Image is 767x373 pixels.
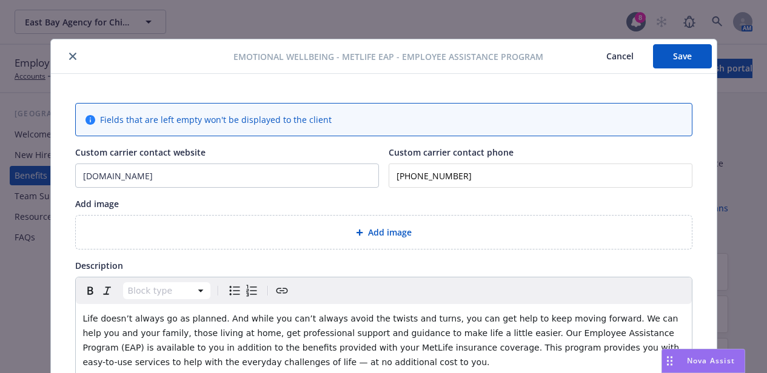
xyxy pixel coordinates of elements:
button: Save [653,44,712,68]
button: Cancel [587,44,653,68]
button: Bold [82,282,99,299]
span: Description [75,260,123,271]
span: Emotional Wellbeing - MetLife EAP - Employee Assistance Program [233,50,543,63]
button: Numbered list [243,282,260,299]
span: Nova Assist [687,355,735,366]
span: Fields that are left empty won't be displayed to the client [100,113,332,126]
span: Add image [368,226,412,239]
span: Add image [75,198,119,210]
span: Life doesn’t always go as planned. And while you can’t always avoid the twists and turns, you can... [83,314,682,367]
div: Add image [75,215,692,249]
input: Add custom carrier contact website [76,164,378,187]
div: Drag to move [662,349,677,372]
button: Bulleted list [226,282,243,299]
button: close [65,49,80,64]
div: toggle group [226,282,260,299]
input: Add custom carrier contact phone [389,163,692,188]
button: Italic [99,282,116,299]
button: Create link [273,282,290,299]
span: Custom carrier contact website [75,147,206,158]
button: Block type [123,282,210,299]
span: Custom carrier contact phone [389,147,514,158]
button: Nova Assist [661,349,745,373]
